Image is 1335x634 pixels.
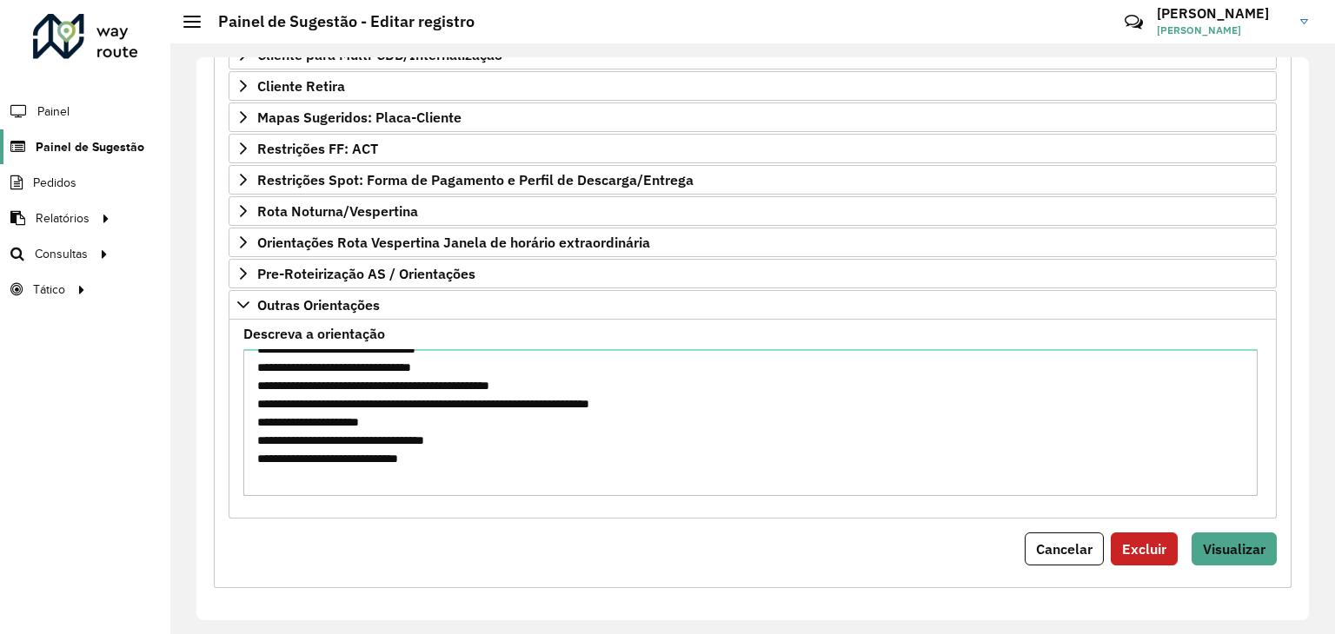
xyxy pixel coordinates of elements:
[257,79,345,93] span: Cliente Retira
[229,102,1277,132] a: Mapas Sugeridos: Placa-Cliente
[229,134,1277,163] a: Restrições FF: ACT
[257,110,462,124] span: Mapas Sugeridos: Placa-Cliente
[35,245,88,263] span: Consultas
[229,259,1277,288] a: Pre-Roteirização AS / Orientações
[36,209,90,228] span: Relatórios
[33,174,76,192] span: Pedidos
[33,281,65,299] span: Tático
[1157,5,1287,22] h3: [PERSON_NAME]
[257,48,502,62] span: Cliente para Multi-CDD/Internalização
[229,165,1277,195] a: Restrições Spot: Forma de Pagamento e Perfil de Descarga/Entrega
[37,102,70,121] span: Painel
[229,290,1277,320] a: Outras Orientações
[229,320,1277,518] div: Outras Orientações
[229,71,1277,101] a: Cliente Retira
[201,12,475,31] h2: Painel de Sugestão - Editar registro
[257,142,378,155] span: Restrições FF: ACT
[243,323,385,344] label: Descreva a orientação
[1203,540,1265,558] span: Visualizar
[1115,3,1152,41] a: Contato Rápido
[257,267,475,281] span: Pre-Roteirização AS / Orientações
[1036,540,1093,558] span: Cancelar
[36,138,144,156] span: Painel de Sugestão
[1157,23,1287,38] span: [PERSON_NAME]
[257,235,650,249] span: Orientações Rota Vespertina Janela de horário extraordinária
[229,196,1277,226] a: Rota Noturna/Vespertina
[257,173,694,187] span: Restrições Spot: Forma de Pagamento e Perfil de Descarga/Entrega
[257,204,418,218] span: Rota Noturna/Vespertina
[1025,532,1104,565] button: Cancelar
[1192,532,1277,565] button: Visualizar
[1122,540,1166,558] span: Excluir
[229,228,1277,257] a: Orientações Rota Vespertina Janela de horário extraordinária
[257,298,380,312] span: Outras Orientações
[1111,532,1178,565] button: Excluir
